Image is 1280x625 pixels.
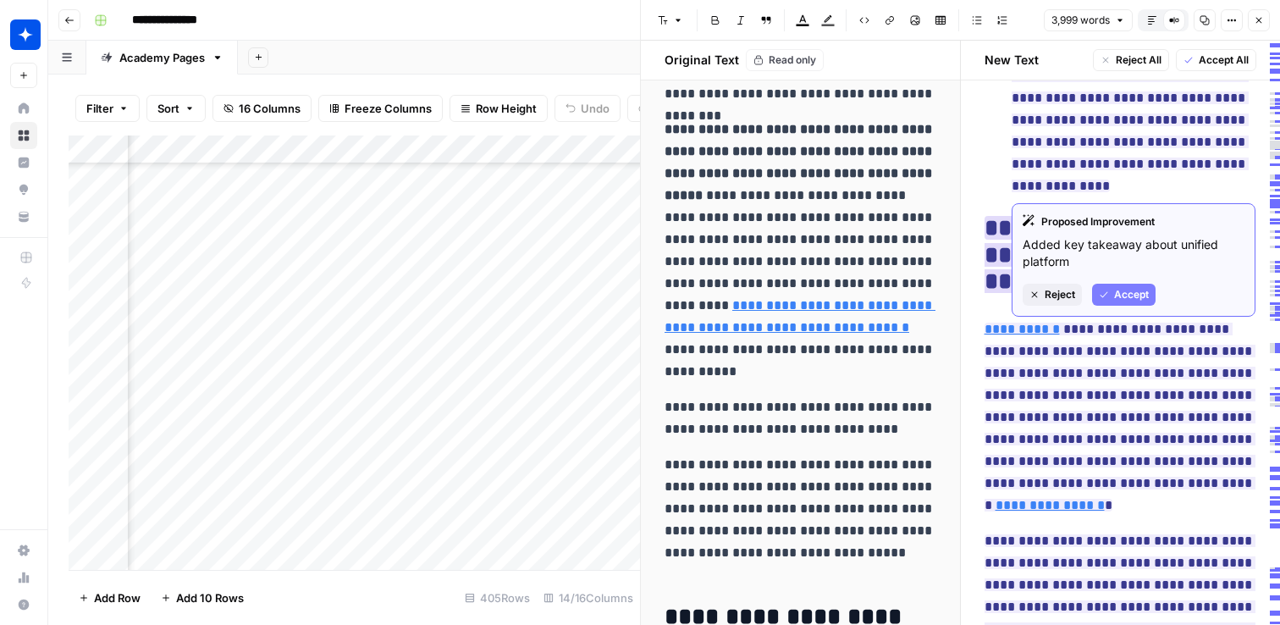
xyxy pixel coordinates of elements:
button: 3,999 words [1044,9,1133,31]
span: 16 Columns [239,100,301,117]
a: Home [10,95,37,122]
a: Usage [10,564,37,591]
button: Row Height [450,95,548,122]
span: Reject All [1116,53,1161,68]
button: Sort [146,95,206,122]
button: Add 10 Rows [151,584,254,611]
button: Undo [554,95,621,122]
span: Row Height [476,100,537,117]
h2: Original Text [654,52,739,69]
a: Your Data [10,203,37,230]
div: 405 Rows [458,584,537,611]
div: 14/16 Columns [537,584,640,611]
button: Reject All [1093,49,1169,71]
span: Accept All [1199,53,1249,68]
a: Opportunities [10,176,37,203]
span: Add 10 Rows [176,589,244,606]
span: Add Row [94,589,141,606]
span: 3,999 words [1051,13,1110,28]
div: Academy Pages [119,49,205,66]
button: Accept All [1176,49,1256,71]
button: 16 Columns [212,95,312,122]
img: Wiz Logo [10,19,41,50]
button: Workspace: Wiz [10,14,37,56]
span: Read only [769,53,816,68]
span: Undo [581,100,610,117]
button: Freeze Columns [318,95,443,122]
span: Sort [157,100,179,117]
a: Browse [10,122,37,149]
button: Add Row [69,584,151,611]
button: Filter [75,95,140,122]
h2: New Text [985,52,1039,69]
a: Insights [10,149,37,176]
button: Help + Support [10,591,37,618]
span: Filter [86,100,113,117]
a: Academy Pages [86,41,238,75]
a: Settings [10,537,37,564]
span: Freeze Columns [345,100,432,117]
